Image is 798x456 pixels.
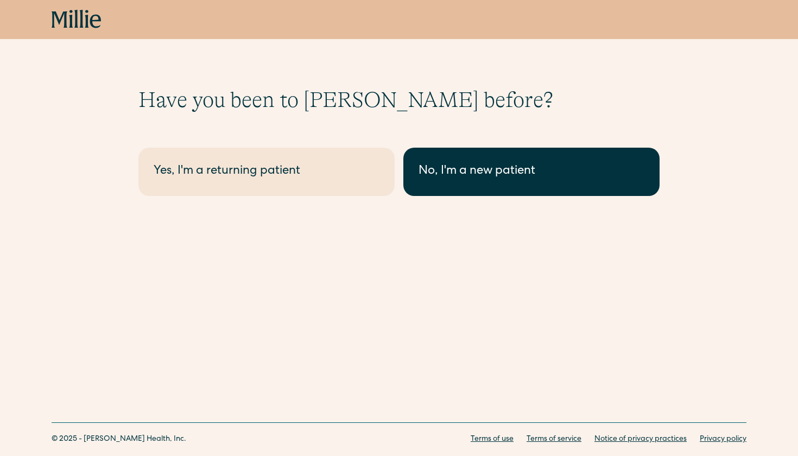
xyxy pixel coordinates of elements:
div: Yes, I'm a returning patient [154,163,379,181]
a: No, I'm a new patient [403,148,660,196]
a: Notice of privacy practices [594,434,687,445]
div: © 2025 - [PERSON_NAME] Health, Inc. [52,434,186,445]
a: Yes, I'm a returning patient [138,148,395,196]
a: Terms of use [471,434,514,445]
a: Terms of service [527,434,581,445]
a: Privacy policy [700,434,746,445]
h1: Have you been to [PERSON_NAME] before? [138,87,660,113]
div: No, I'm a new patient [419,163,644,181]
